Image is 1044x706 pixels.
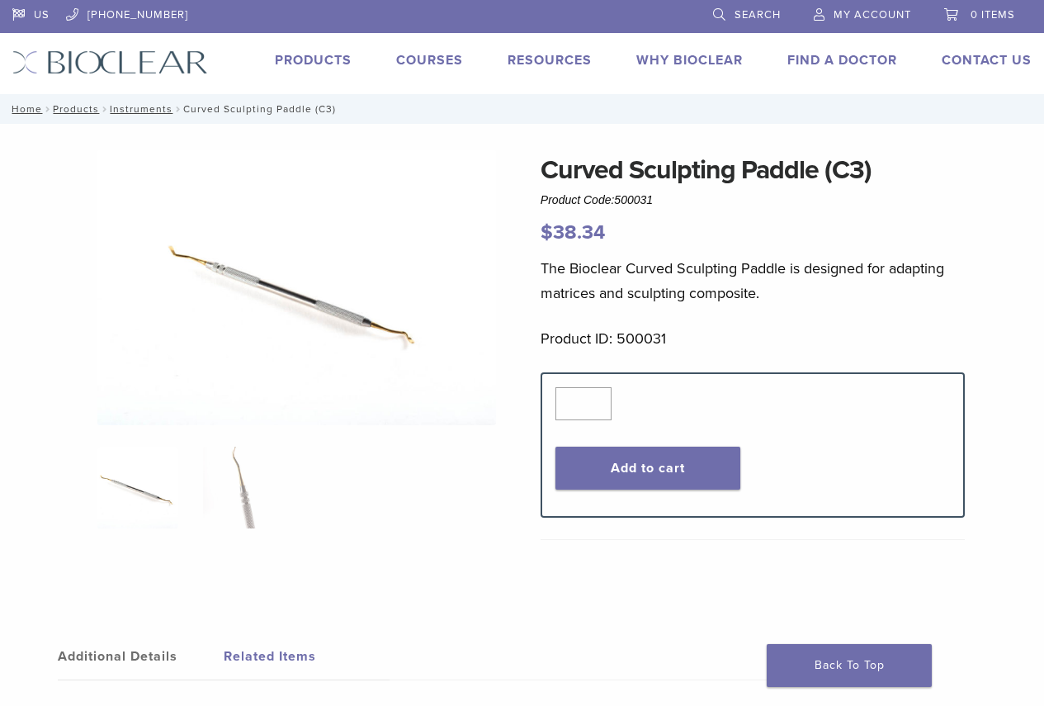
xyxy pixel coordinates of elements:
span: 0 items [971,8,1015,21]
a: Find A Doctor [787,52,897,69]
span: $ [541,220,553,244]
a: Why Bioclear [636,52,743,69]
a: Related Items [224,633,390,680]
span: My Account [834,8,911,21]
h1: Curved Sculpting Paddle (C3) [541,150,966,190]
a: Contact Us [942,52,1032,69]
span: 500031 [614,193,653,206]
span: Product Code: [541,193,653,206]
p: The Bioclear Curved Sculpting Paddle is designed for adapting matrices and sculpting composite. [541,256,966,306]
a: Instruments [110,103,172,115]
span: Search [735,8,781,21]
p: Product ID: 500031 [541,326,966,351]
img: Clark Sculpting Paddle-1 [97,150,496,425]
bdi: 38.34 [541,220,605,244]
a: Additional Details [58,633,224,680]
a: Back To Top [767,644,932,687]
img: Bioclear [12,50,208,74]
a: Products [275,52,352,69]
span: / [172,105,183,113]
a: Products [53,103,99,115]
button: Add to cart [555,447,740,490]
a: Courses [396,52,463,69]
a: Home [7,103,42,115]
span: / [99,105,110,113]
a: Resources [508,52,592,69]
span: / [42,105,53,113]
img: Clark-Sculpting-Paddle-1-e1548849958789-324x324.jpg [97,447,178,528]
img: Curved Sculpting Paddle (C3) - Image 2 [203,447,284,528]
